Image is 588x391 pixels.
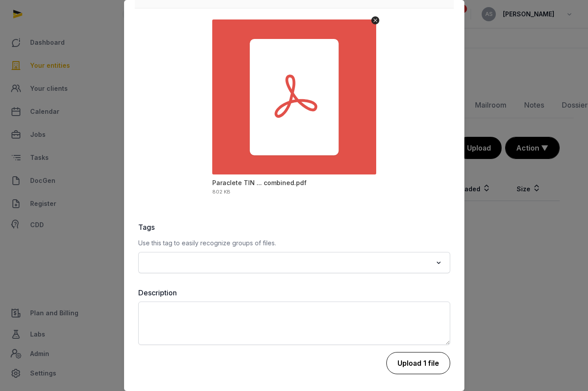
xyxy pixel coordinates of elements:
button: Remove file [371,16,379,24]
label: Description [138,287,450,298]
p: Use this tag to easily recognize groups of files. [138,238,450,248]
button: Upload 1 file [386,352,450,374]
div: 802 KB [212,190,230,194]
div: Paraclete TIN error combined.pdf [212,178,307,187]
label: Tags [138,222,450,232]
input: Search for option [144,256,432,269]
div: Search for option [143,255,446,271]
